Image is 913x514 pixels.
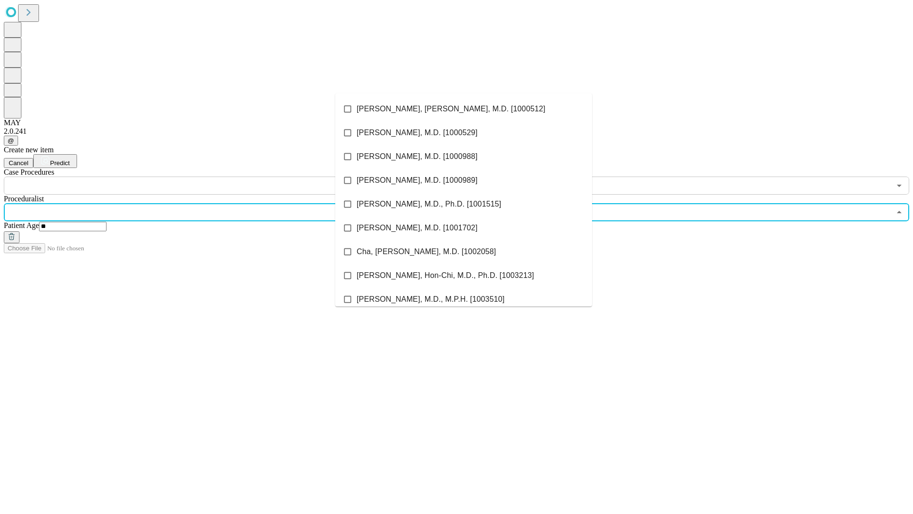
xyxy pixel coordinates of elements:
[4,221,39,229] span: Patient Age
[357,222,477,234] span: [PERSON_NAME], M.D. [1001702]
[4,127,909,136] div: 2.0.241
[893,179,906,192] button: Open
[50,159,69,167] span: Predict
[357,151,477,162] span: [PERSON_NAME], M.D. [1000988]
[357,270,534,281] span: [PERSON_NAME], Hon-Chi, M.D., Ph.D. [1003213]
[4,119,909,127] div: MAY
[357,246,496,257] span: Cha, [PERSON_NAME], M.D. [1002058]
[4,146,54,154] span: Create new item
[33,154,77,168] button: Predict
[4,136,18,146] button: @
[4,195,44,203] span: Proceduralist
[357,175,477,186] span: [PERSON_NAME], M.D. [1000989]
[8,137,14,144] span: @
[357,198,501,210] span: [PERSON_NAME], M.D., Ph.D. [1001515]
[357,127,477,138] span: [PERSON_NAME], M.D. [1000529]
[9,159,29,167] span: Cancel
[4,168,54,176] span: Scheduled Procedure
[357,294,505,305] span: [PERSON_NAME], M.D., M.P.H. [1003510]
[893,206,906,219] button: Close
[4,158,33,168] button: Cancel
[357,103,545,115] span: [PERSON_NAME], [PERSON_NAME], M.D. [1000512]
